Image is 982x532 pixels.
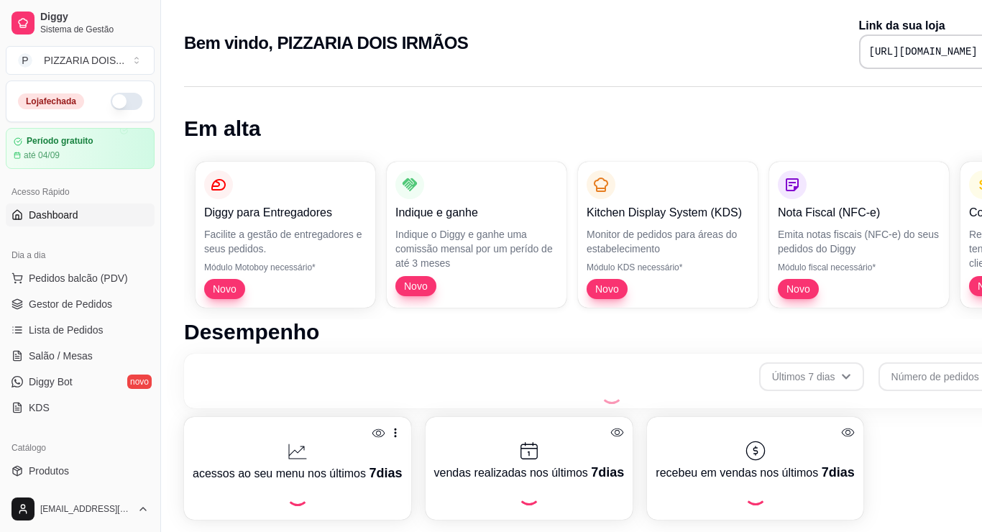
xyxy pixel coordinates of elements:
[600,381,623,404] div: Loading
[6,370,155,393] a: Diggy Botnovo
[6,203,155,226] a: Dashboard
[587,204,749,221] p: Kitchen Display System (KDS)
[587,227,749,256] p: Monitor de pedidos para áreas do estabelecimento
[395,227,558,270] p: Indique o Diggy e ganhe uma comissão mensal por um perído de até 3 meses
[656,462,854,482] p: recebeu em vendas nos últimos
[184,32,468,55] h2: Bem vindo, PIZZARIA DOIS IRMÃOS
[207,282,242,296] span: Novo
[434,462,625,482] p: vendas realizadas nos últimos
[6,46,155,75] button: Select a team
[759,362,864,391] button: Últimos 7 dias
[29,464,69,478] span: Produtos
[6,459,155,482] a: Produtos
[387,162,566,308] button: Indique e ganheIndique o Diggy e ganhe uma comissão mensal por um perído de até 3 mesesNovo
[204,204,367,221] p: Diggy para Entregadores
[40,24,149,35] span: Sistema de Gestão
[196,162,375,308] button: Diggy para EntregadoresFacilite a gestão de entregadores e seus pedidos.Módulo Motoboy necessário...
[6,180,155,203] div: Acesso Rápido
[518,482,541,505] div: Loading
[395,204,558,221] p: Indique e ganhe
[6,6,155,40] a: DiggySistema de Gestão
[587,262,749,273] p: Módulo KDS necessário*
[40,11,149,24] span: Diggy
[398,279,433,293] span: Novo
[40,503,132,515] span: [EMAIL_ADDRESS][DOMAIN_NAME]
[778,204,940,221] p: Nota Fiscal (NFC-e)
[589,282,625,296] span: Novo
[44,53,124,68] div: PIZZARIA DOIS ...
[778,262,940,273] p: Módulo fiscal necessário*
[204,227,367,256] p: Facilite a gestão de entregadores e seus pedidos.
[204,262,367,273] p: Módulo Motoboy necessário*
[6,244,155,267] div: Dia a dia
[27,136,93,147] article: Período gratuito
[6,436,155,459] div: Catálogo
[778,227,940,256] p: Emita notas fiscais (NFC-e) do seus pedidos do Diggy
[6,485,155,508] a: Complementos
[6,492,155,526] button: [EMAIL_ADDRESS][DOMAIN_NAME]
[781,282,816,296] span: Novo
[24,150,60,161] article: até 04/09
[286,483,309,506] div: Loading
[29,297,112,311] span: Gestor de Pedidos
[591,465,624,480] span: 7 dias
[6,128,155,169] a: Período gratuitoaté 04/09
[578,162,758,308] button: Kitchen Display System (KDS)Monitor de pedidos para áreas do estabelecimentoMódulo KDS necessário...
[822,465,855,480] span: 7 dias
[193,463,403,483] p: acessos ao seu menu nos últimos
[18,93,84,109] div: Loja fechada
[369,466,402,480] span: 7 dias
[29,400,50,415] span: KDS
[29,271,128,285] span: Pedidos balcão (PDV)
[29,323,104,337] span: Lista de Pedidos
[29,375,73,389] span: Diggy Bot
[769,162,949,308] button: Nota Fiscal (NFC-e)Emita notas fiscais (NFC-e) do seus pedidos do DiggyMódulo fiscal necessário*Novo
[6,267,155,290] button: Pedidos balcão (PDV)
[6,318,155,341] a: Lista de Pedidos
[18,53,32,68] span: P
[111,93,142,110] button: Alterar Status
[6,396,155,419] a: KDS
[6,293,155,316] a: Gestor de Pedidos
[29,208,78,222] span: Dashboard
[744,482,767,505] div: Loading
[6,344,155,367] a: Salão / Mesas
[869,45,978,59] pre: [URL][DOMAIN_NAME]
[29,349,93,363] span: Salão / Mesas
